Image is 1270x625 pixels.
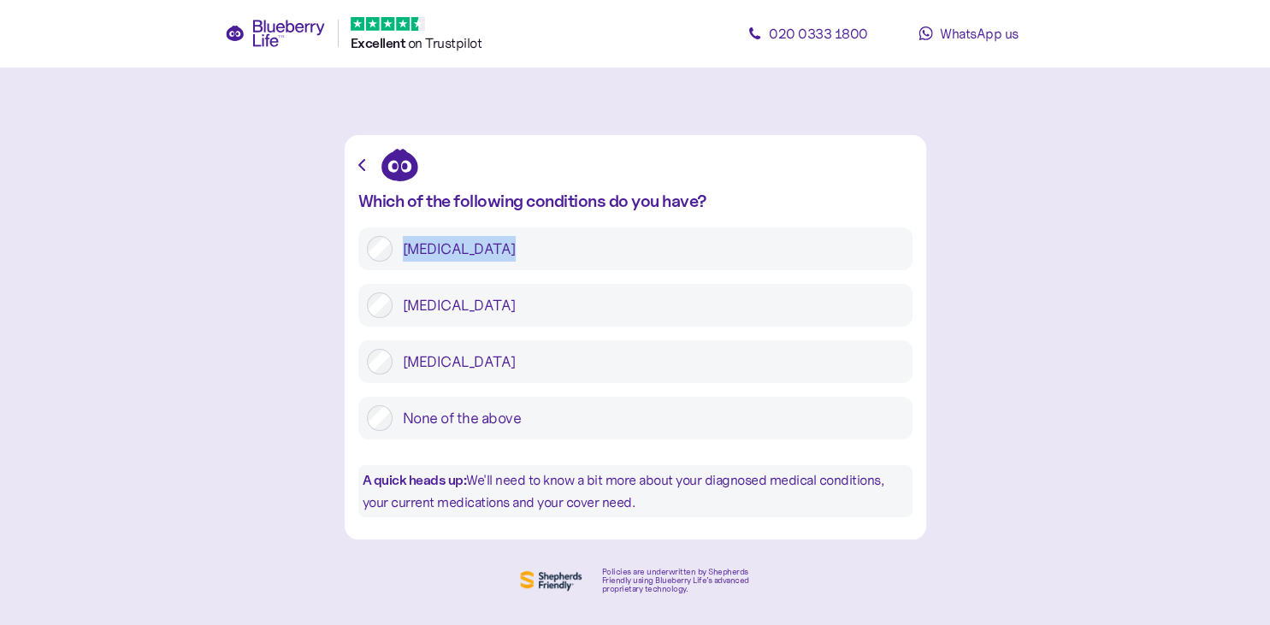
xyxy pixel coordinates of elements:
a: WhatsApp us [892,16,1046,50]
label: [MEDICAL_DATA] [393,349,904,374]
span: WhatsApp us [940,25,1019,42]
span: Excellent ️ [351,35,408,51]
a: 020 0333 1800 [731,16,885,50]
img: Shephers Friendly [517,567,585,594]
label: [MEDICAL_DATA] [393,292,904,318]
span: 020 0333 1800 [769,25,868,42]
label: None of the above [393,405,904,431]
span: on Trustpilot [408,34,482,51]
label: [MEDICAL_DATA] [393,236,904,262]
b: A quick heads up: [363,472,467,488]
div: Policies are underwritten by Shepherds Friendly using Blueberry Life’s advanced proprietary techn... [602,568,754,593]
div: Which of the following conditions do you have? [358,192,913,210]
div: We'll need to know a bit more about your diagnosed medical conditions, your current medications a... [358,465,913,517]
